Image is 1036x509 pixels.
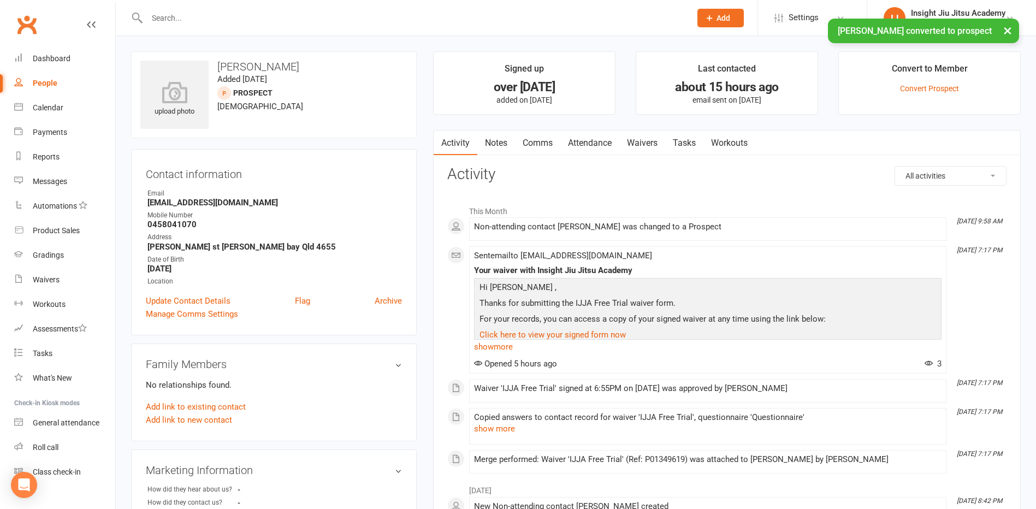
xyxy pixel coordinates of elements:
[14,460,115,484] a: Class kiosk mode
[474,339,942,354] a: show more
[14,366,115,390] a: What's New
[238,486,300,494] strong: -
[217,102,303,111] span: [DEMOGRAPHIC_DATA]
[447,166,1007,183] h3: Activity
[477,312,939,328] p: For your records, you can access a copy of your signed waiver at any time using the link below:
[828,19,1019,43] div: [PERSON_NAME] converted to prospect
[957,450,1002,458] i: [DATE] 7:17 PM
[147,498,238,508] div: How did they contact us?
[477,281,939,297] p: Hi [PERSON_NAME] ,
[33,177,67,186] div: Messages
[33,300,66,309] div: Workouts
[33,418,99,427] div: General attendance
[447,479,1007,496] li: [DATE]
[911,18,1005,28] div: Insight Jiu Jitsu Academy
[146,294,230,307] a: Update Contact Details
[33,226,80,235] div: Product Sales
[147,198,402,208] strong: [EMAIL_ADDRESS][DOMAIN_NAME]
[295,294,310,307] a: Flag
[474,384,942,393] div: Waiver 'IJJA Free Trial' signed at 6:55PM on [DATE] was approved by [PERSON_NAME]
[147,220,402,229] strong: 0458041070
[14,218,115,243] a: Product Sales
[477,297,939,312] p: Thanks for submitting the IJJA Free Trial waiver form.
[900,84,959,93] a: Convert Prospect
[789,5,819,30] span: Settings
[33,349,52,358] div: Tasks
[925,359,942,369] span: 3
[147,276,402,287] div: Location
[33,202,77,210] div: Automations
[434,131,477,156] a: Activity
[474,422,515,435] button: show more
[14,169,115,194] a: Messages
[33,251,64,259] div: Gradings
[505,62,544,81] div: Signed up
[11,472,37,498] div: Open Intercom Messenger
[479,330,626,340] a: Click here to view your signed form now
[13,11,40,38] a: Clubworx
[474,222,942,232] div: Non-attending contact [PERSON_NAME] was changed to a Prospect
[474,455,942,464] div: Merge performed: Waiver 'IJJA Free Trial' (Ref: P01349619) was attached to [PERSON_NAME] by [PERS...
[146,400,246,413] a: Add link to existing contact
[619,131,665,156] a: Waivers
[14,194,115,218] a: Automations
[560,131,619,156] a: Attendance
[140,81,209,117] div: upload photo
[957,379,1002,387] i: [DATE] 7:17 PM
[146,413,232,427] a: Add link to new contact
[957,408,1002,416] i: [DATE] 7:17 PM
[698,62,756,81] div: Last contacted
[717,14,730,22] span: Add
[477,131,515,156] a: Notes
[646,81,808,93] div: about 15 hours ago
[14,268,115,292] a: Waivers
[140,61,407,73] h3: [PERSON_NAME]
[33,275,60,284] div: Waivers
[443,81,605,93] div: over [DATE]
[998,19,1017,42] button: ×
[33,467,81,476] div: Class check-in
[147,188,402,199] div: Email
[14,317,115,341] a: Assessments
[14,120,115,145] a: Payments
[14,243,115,268] a: Gradings
[146,358,402,370] h3: Family Members
[957,246,1002,254] i: [DATE] 7:17 PM
[147,232,402,242] div: Address
[146,464,402,476] h3: Marketing Information
[238,499,300,507] strong: -
[33,324,87,333] div: Assessments
[33,54,70,63] div: Dashboard
[884,7,905,29] div: IJ
[14,46,115,71] a: Dashboard
[147,484,238,495] div: How did they hear about us?
[447,200,1007,217] li: This Month
[146,307,238,321] a: Manage Comms Settings
[646,96,808,104] p: email sent on [DATE]
[14,292,115,317] a: Workouts
[474,413,942,422] div: Copied answers to contact record for waiver 'IJJA Free Trial', questionnaire 'Questionnaire'
[233,88,273,97] snap: prospect
[474,266,942,275] div: Your waiver with Insight Jiu Jitsu Academy
[146,378,402,392] p: No relationships found.
[14,411,115,435] a: General attendance kiosk mode
[147,242,402,252] strong: [PERSON_NAME] st [PERSON_NAME] bay Qld 4655
[515,131,560,156] a: Comms
[474,251,652,261] span: Sent email to [EMAIL_ADDRESS][DOMAIN_NAME]
[892,62,968,81] div: Convert to Member
[33,152,60,161] div: Reports
[144,10,683,26] input: Search...
[147,210,402,221] div: Mobile Number
[33,79,57,87] div: People
[14,435,115,460] a: Roll call
[957,217,1002,225] i: [DATE] 9:58 AM
[14,341,115,366] a: Tasks
[147,264,402,274] strong: [DATE]
[33,374,72,382] div: What's New
[474,359,557,369] span: Opened 5 hours ago
[957,497,1002,505] i: [DATE] 8:42 PM
[33,103,63,112] div: Calendar
[14,96,115,120] a: Calendar
[665,131,703,156] a: Tasks
[217,74,267,84] time: Added [DATE]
